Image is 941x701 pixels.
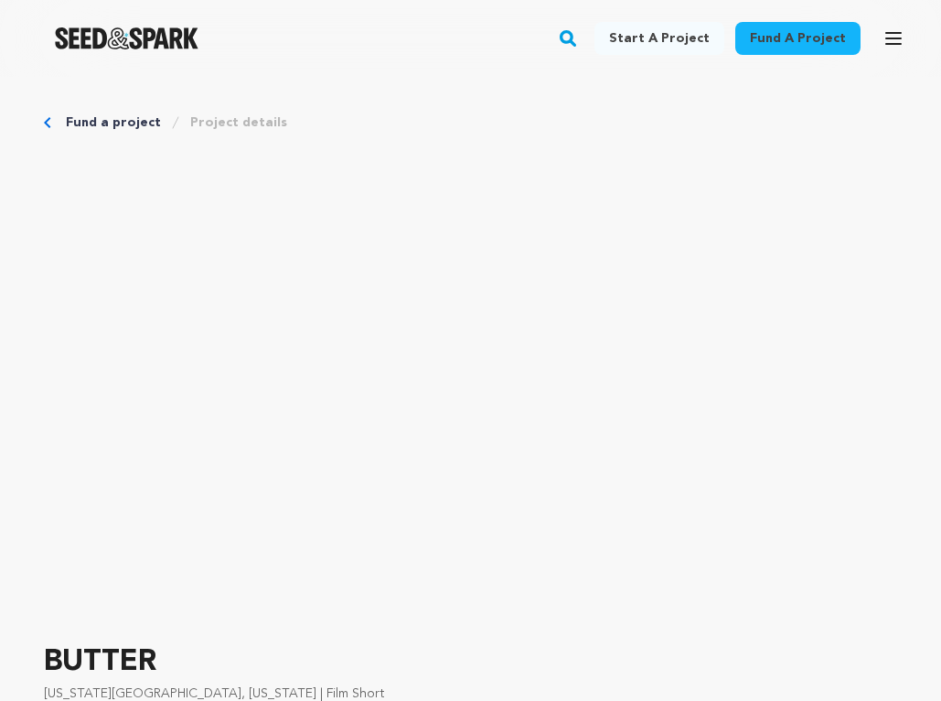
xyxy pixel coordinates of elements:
[44,113,897,132] div: Breadcrumb
[55,27,198,49] img: Seed&Spark Logo Dark Mode
[66,113,161,132] a: Fund a project
[55,27,198,49] a: Seed&Spark Homepage
[44,641,897,685] p: BUTTER
[594,22,724,55] a: Start a project
[190,113,287,132] a: Project details
[735,22,861,55] a: Fund a project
